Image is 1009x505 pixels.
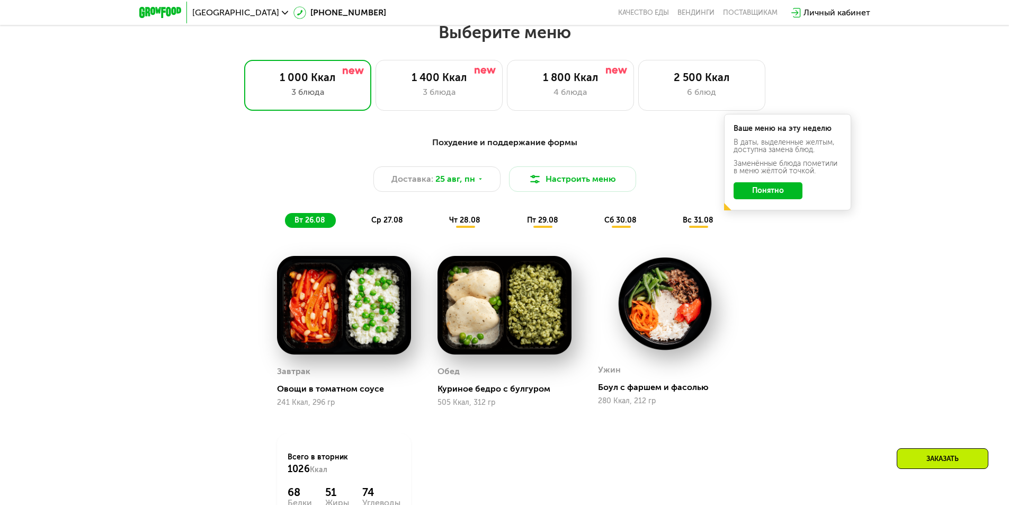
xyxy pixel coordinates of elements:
[734,139,842,154] div: В даты, выделенные желтым, доступна замена блюд.
[387,86,492,99] div: 3 блюда
[294,216,325,225] span: вт 26.08
[277,398,411,407] div: 241 Ккал, 296 гр
[310,465,327,474] span: Ккал
[803,6,870,19] div: Личный кабинет
[649,86,754,99] div: 6 блюд
[391,173,433,185] span: Доставка:
[437,384,580,394] div: Куриное бедро с булгуром
[734,125,842,132] div: Ваше меню на эту неделю
[518,86,623,99] div: 4 блюда
[449,216,480,225] span: чт 28.08
[277,384,419,394] div: Овощи в томатном соусе
[683,216,713,225] span: вс 31.08
[598,382,740,393] div: Боул с фаршем и фасолью
[734,182,802,199] button: Понятно
[518,71,623,84] div: 1 800 Ккал
[649,71,754,84] div: 2 500 Ккал
[293,6,386,19] a: [PHONE_NUMBER]
[527,216,558,225] span: пт 29.08
[437,398,572,407] div: 505 Ккал, 312 гр
[362,486,400,499] div: 74
[255,86,360,99] div: 3 блюда
[598,397,732,405] div: 280 Ккал, 212 гр
[618,8,669,17] a: Качество еды
[598,362,621,378] div: Ужин
[723,8,778,17] div: поставщикам
[387,71,492,84] div: 1 400 Ккал
[277,364,310,379] div: Завтрак
[288,463,310,475] span: 1026
[34,22,975,43] h2: Выберите меню
[288,486,312,499] div: 68
[192,8,279,17] span: [GEOGRAPHIC_DATA]
[371,216,403,225] span: ср 27.08
[435,173,475,185] span: 25 авг, пн
[325,486,349,499] div: 51
[604,216,637,225] span: сб 30.08
[677,8,715,17] a: Вендинги
[897,448,988,469] div: Заказать
[509,166,636,192] button: Настроить меню
[288,452,400,475] div: Всего в вторник
[255,71,360,84] div: 1 000 Ккал
[191,136,818,149] div: Похудение и поддержание формы
[734,160,842,175] div: Заменённые блюда пометили в меню жёлтой точкой.
[437,364,460,379] div: Обед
